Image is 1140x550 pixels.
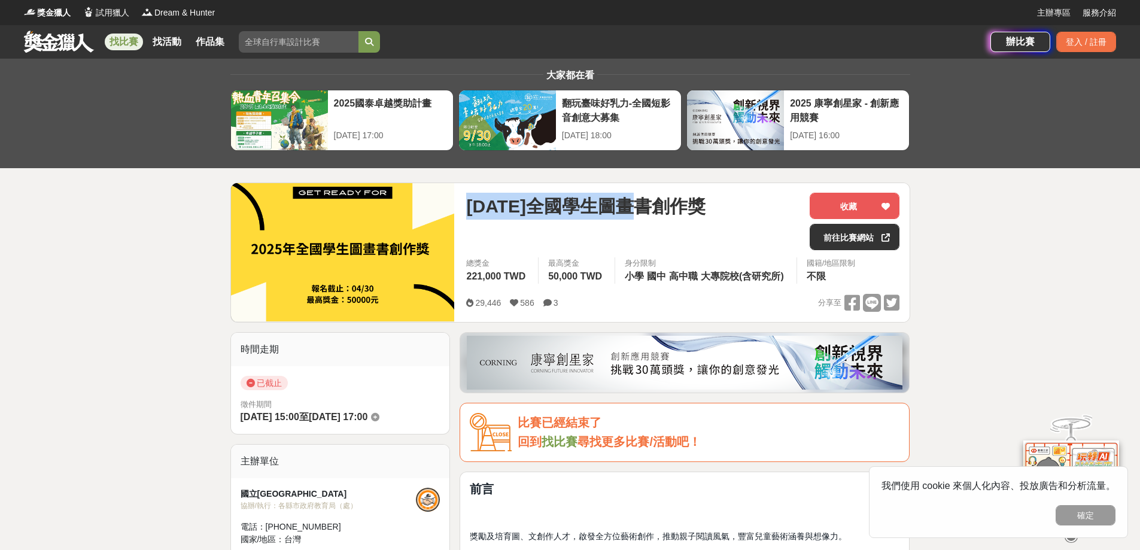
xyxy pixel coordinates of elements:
button: 確定 [1056,505,1115,525]
span: 高中職 [669,271,698,281]
span: 大專院校(含研究所) [701,271,784,281]
span: [DATE] 17:00 [309,412,367,422]
span: 回到 [518,435,542,448]
div: 身分限制 [625,257,787,269]
div: 電話： [PHONE_NUMBER] [241,521,417,533]
span: 徵件期間 [241,400,272,409]
span: 50,000 TWD [548,271,602,281]
input: 全球自行車設計比賽 [239,31,358,53]
img: be6ed63e-7b41-4cb8-917a-a53bd949b1b4.png [467,336,902,390]
a: 服務介紹 [1083,7,1116,19]
div: [DATE] 17:00 [334,129,447,142]
span: 試用獵人 [96,7,129,19]
div: 登入 / 註冊 [1056,32,1116,52]
span: 不限 [807,271,826,281]
div: 主辦單位 [231,445,450,478]
span: 我們使用 cookie 來個人化內容、投放廣告和分析流量。 [881,481,1115,491]
span: 小學 [625,271,644,281]
a: 找活動 [148,34,186,50]
a: Logo獎金獵人 [24,7,71,19]
a: 翻玩臺味好乳力-全國短影音創意大募集[DATE] 18:00 [458,90,682,151]
img: Cover Image [231,183,455,321]
span: 總獎金 [466,257,528,269]
div: 國立[GEOGRAPHIC_DATA] [241,488,417,500]
span: 獎金獵人 [37,7,71,19]
span: 至 [299,412,309,422]
div: 時間走期 [231,333,450,366]
div: 翻玩臺味好乳力-全國短影音創意大募集 [562,96,675,123]
span: 已截止 [241,376,288,390]
a: 辦比賽 [990,32,1050,52]
span: 分享至 [818,294,841,312]
span: 586 [520,298,534,308]
button: 收藏 [810,193,899,219]
div: 2025國泰卓越獎助計畫 [334,96,447,123]
img: Logo [141,6,153,18]
div: [DATE] 16:00 [790,129,903,142]
span: [DATE]全國學生圖畫書創作獎 [466,193,705,220]
img: Logo [83,6,95,18]
a: 找比賽 [105,34,143,50]
span: 尋找更多比賽/活動吧！ [577,435,701,448]
a: 2025 康寧創星家 - 創新應用競賽[DATE] 16:00 [686,90,910,151]
span: 最高獎金 [548,257,605,269]
img: d2146d9a-e6f6-4337-9592-8cefde37ba6b.png [1023,432,1119,511]
span: 國家/地區： [241,534,285,544]
div: 協辦/執行： 各縣市政府教育局（處） [241,500,417,511]
strong: 前言 [470,482,494,496]
a: 作品集 [191,34,229,50]
a: 主辦專區 [1037,7,1071,19]
span: 29,446 [475,298,501,308]
span: 221,000 TWD [466,271,525,281]
a: 前往比賽網站 [810,224,899,250]
div: 國籍/地區限制 [807,257,856,269]
a: LogoDream & Hunter [141,7,215,19]
a: Logo試用獵人 [83,7,129,19]
span: 獎勵及培育圖、文創作人才，啟發全方位藝術創作，推動親子閱讀風氣，豐富兒童藝術涵養與想像力。 [470,531,847,541]
div: 2025 康寧創星家 - 創新應用競賽 [790,96,903,123]
span: 大家都在看 [543,70,597,80]
span: 台灣 [284,534,301,544]
span: Dream & Hunter [154,7,215,19]
a: 2025國泰卓越獎助計畫[DATE] 17:00 [230,90,454,151]
span: 3 [554,298,558,308]
span: [DATE] 15:00 [241,412,299,422]
div: 比賽已經結束了 [518,413,899,433]
img: Logo [24,6,36,18]
a: 找比賽 [542,435,577,448]
img: Icon [470,413,512,452]
span: 國中 [647,271,666,281]
div: [DATE] 18:00 [562,129,675,142]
